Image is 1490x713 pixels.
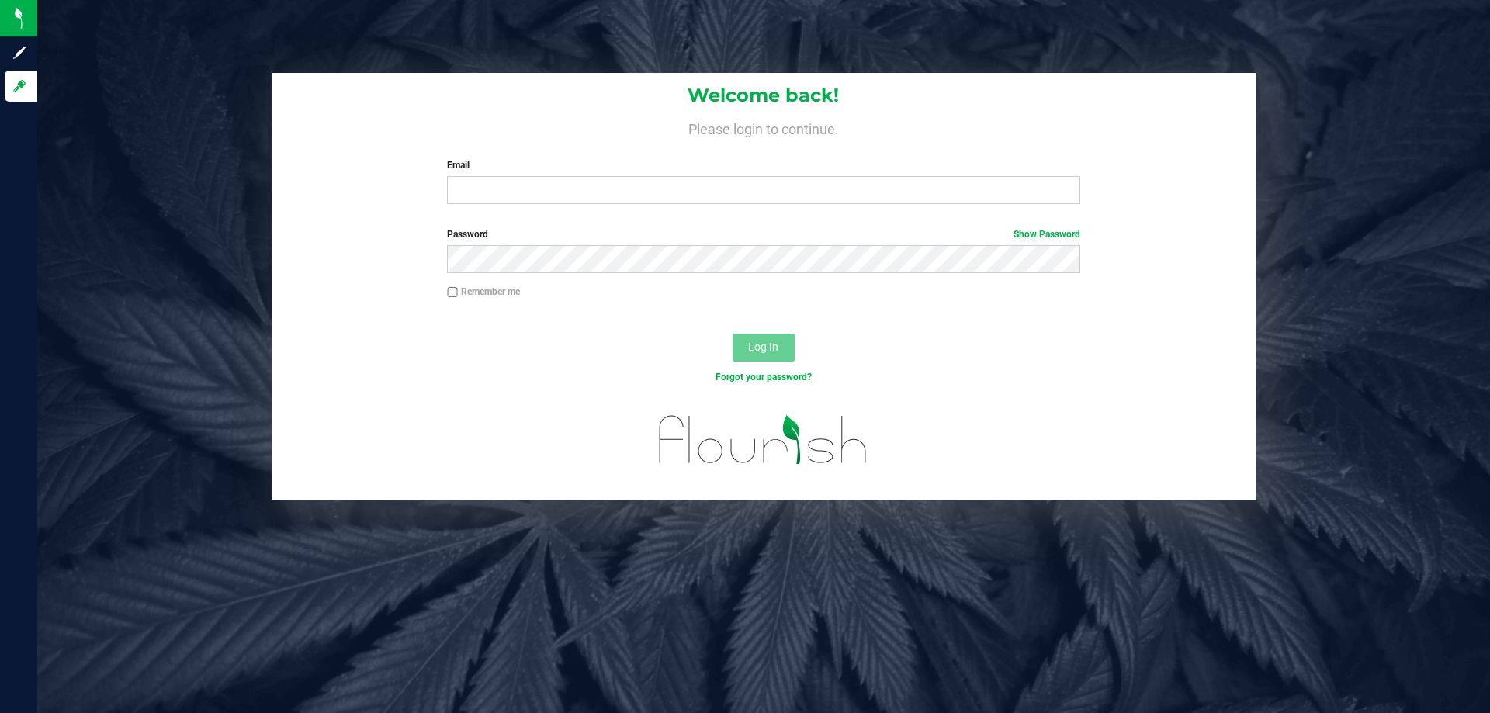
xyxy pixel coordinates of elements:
[12,78,27,94] inline-svg: Log in
[272,85,1256,106] h1: Welcome back!
[447,158,1079,172] label: Email
[640,400,886,479] img: flourish_logo.svg
[447,285,520,299] label: Remember me
[716,372,812,382] a: Forgot your password?
[733,334,795,362] button: Log In
[272,118,1256,137] h4: Please login to continue.
[748,341,778,353] span: Log In
[447,229,488,240] span: Password
[12,45,27,61] inline-svg: Sign up
[1014,229,1080,240] a: Show Password
[447,287,458,298] input: Remember me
